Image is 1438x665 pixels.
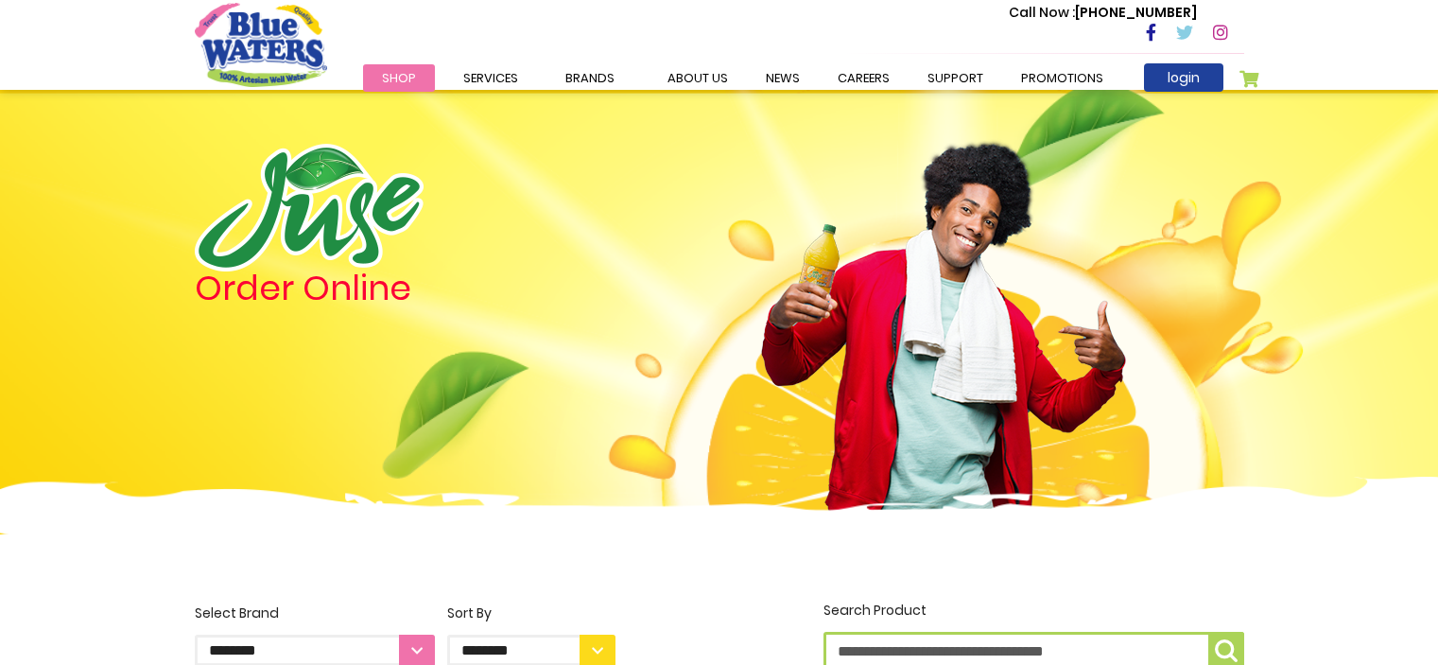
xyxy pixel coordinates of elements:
[649,64,747,92] a: about us
[565,69,615,87] span: Brands
[382,69,416,87] span: Shop
[909,64,1002,92] a: support
[1215,639,1238,662] img: search-icon.png
[195,3,327,86] a: store logo
[747,64,819,92] a: News
[195,271,615,306] h4: Order Online
[447,604,615,623] div: Sort By
[463,69,518,87] span: Services
[1144,63,1223,92] a: login
[819,64,909,92] a: careers
[1002,64,1122,92] a: Promotions
[1009,3,1075,22] span: Call Now :
[1009,3,1197,23] p: [PHONE_NUMBER]
[759,109,1128,514] img: man.png
[195,144,424,271] img: logo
